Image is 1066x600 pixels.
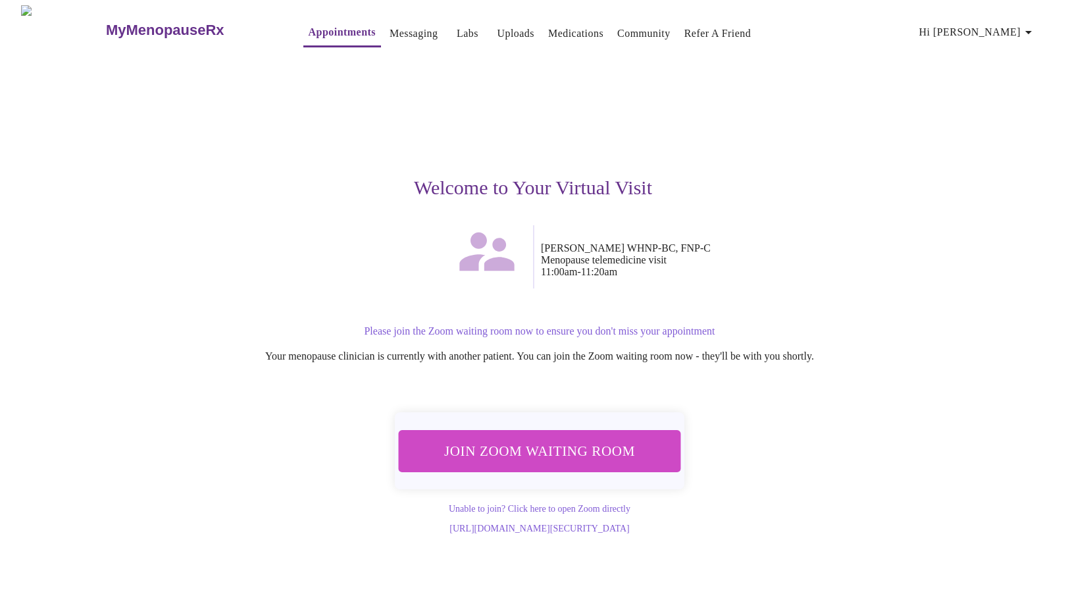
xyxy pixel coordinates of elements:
p: Your menopause clinician is currently with another patient. You can join the Zoom waiting room no... [141,350,938,362]
a: Messaging [390,24,438,43]
button: Hi [PERSON_NAME] [914,19,1042,45]
a: Refer a Friend [684,24,751,43]
a: Appointments [309,23,376,41]
button: Join Zoom Waiting Room [392,429,688,472]
a: MyMenopauseRx [104,7,276,53]
h3: Welcome to Your Virtual Visit [128,177,938,199]
button: Community [612,20,676,47]
a: Uploads [497,24,534,43]
span: Join Zoom Waiting Room [410,438,670,464]
button: Messaging [384,20,443,47]
a: Unable to join? Click here to open Zoom directly [449,504,630,514]
h3: MyMenopauseRx [106,22,224,39]
a: Medications [548,24,603,43]
button: Appointments [303,19,381,47]
button: Refer a Friend [679,20,757,47]
a: Community [617,24,671,43]
button: Uploads [492,20,540,47]
p: Please join the Zoom waiting room now to ensure you don't miss your appointment [141,325,938,337]
p: [PERSON_NAME] WHNP-BC, FNP-C Menopause telemedicine visit 11:00am - 11:20am [541,242,938,278]
button: Medications [543,20,609,47]
button: Labs [446,20,488,47]
a: Labs [457,24,478,43]
a: [URL][DOMAIN_NAME][SECURITY_DATA] [449,524,629,533]
img: MyMenopauseRx Logo [21,5,104,55]
span: Hi [PERSON_NAME] [919,23,1036,41]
